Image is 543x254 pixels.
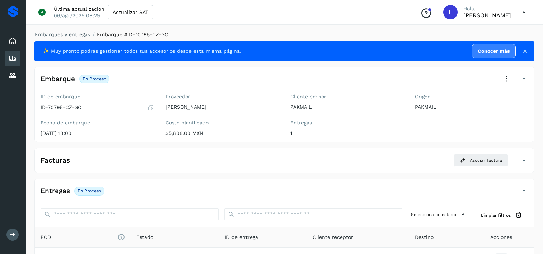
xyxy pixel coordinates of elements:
[165,104,279,110] p: [PERSON_NAME]
[165,130,279,136] p: $5,808.00 MXN
[54,12,100,19] p: 06/ago/2025 08:29
[78,188,101,193] p: En proceso
[490,234,512,241] span: Acciones
[165,94,279,100] label: Proveedor
[415,234,434,241] span: Destino
[41,130,154,136] p: [DATE] 18:00
[290,104,404,110] p: PAKMAIL
[41,104,81,110] p: ID-70795-CZ-GC
[472,44,516,58] a: Conocer más
[415,94,528,100] label: Origen
[41,75,75,83] h4: Embarque
[290,94,404,100] label: Cliente emisor
[97,32,168,37] span: Embarque #ID-70795-CZ-GC
[41,120,154,126] label: Fecha de embarque
[41,234,125,241] span: POD
[5,68,20,84] div: Proveedores
[83,76,106,81] p: En proceso
[454,154,508,167] button: Asociar factura
[415,104,528,110] p: PAKMAIL
[290,130,404,136] p: 1
[35,73,534,91] div: EmbarqueEn proceso
[41,94,154,100] label: ID de embarque
[165,120,279,126] label: Costo planificado
[136,234,153,241] span: Estado
[35,32,90,37] a: Embarques y entregas
[408,208,469,220] button: Selecciona un estado
[290,120,404,126] label: Entregas
[41,187,70,195] h4: Entregas
[225,234,258,241] span: ID de entrega
[108,5,153,19] button: Actualizar SAT
[463,6,511,12] p: Hola,
[470,157,502,164] span: Asociar factura
[43,47,241,55] span: ✨ Muy pronto podrás gestionar todos tus accesorios desde esta misma página.
[34,31,534,38] nav: breadcrumb
[475,208,528,222] button: Limpiar filtros
[463,12,511,19] p: Lucy
[54,6,104,12] p: Última actualización
[313,234,353,241] span: Cliente receptor
[35,185,534,203] div: EntregasEn proceso
[5,51,20,66] div: Embarques
[481,212,511,218] span: Limpiar filtros
[113,10,148,15] span: Actualizar SAT
[5,33,20,49] div: Inicio
[41,156,70,165] h4: Facturas
[35,154,534,173] div: FacturasAsociar factura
